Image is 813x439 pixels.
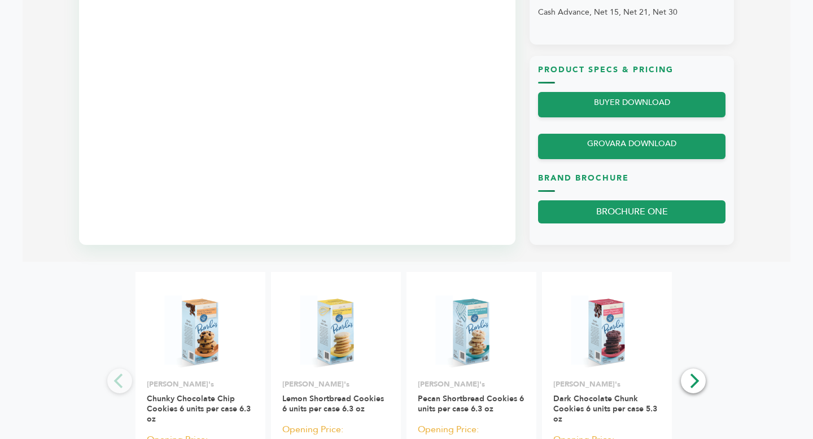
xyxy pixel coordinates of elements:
p: [PERSON_NAME]'s [147,379,254,389]
a: Dark Chocolate Chunk Cookies 6 units per case 5.3 oz [553,393,657,424]
p: [PERSON_NAME]'s [282,379,390,389]
h3: Brand Brochure [538,173,725,192]
img: Dark Chocolate Chunk Cookies 6 units per case 5.3 oz [566,291,648,372]
p: Cash Advance, Net 15, Net 21, Net 30 [538,3,725,22]
h3: Product Specs & Pricing [538,64,725,84]
a: Chunky Chocolate Chip Cookies 6 units per case 6.3 oz [147,393,251,424]
a: Lemon Shortbread Cookies 6 units per case 6.3 oz [282,393,384,414]
img: Pecan Shortbread Cookies 6 units per case 6.3 oz [431,291,513,372]
button: Next [681,368,706,393]
p: [PERSON_NAME]'s [418,379,525,389]
a: Pecan Shortbread Cookies 6 units per case 6.3 oz [418,393,524,414]
span: Opening Price: [418,422,479,437]
a: BUYER DOWNLOAD [538,92,725,117]
p: [PERSON_NAME]'s [553,379,661,389]
img: Lemon Shortbread Cookies 6 units per case 6.3 oz [295,291,377,372]
img: Chunky Chocolate Chip Cookies 6 units per case 6.3 oz [160,291,242,372]
span: Opening Price: [282,422,343,437]
a: GROVARA DOWNLOAD [538,134,725,159]
a: BROCHURE ONE [538,200,725,223]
